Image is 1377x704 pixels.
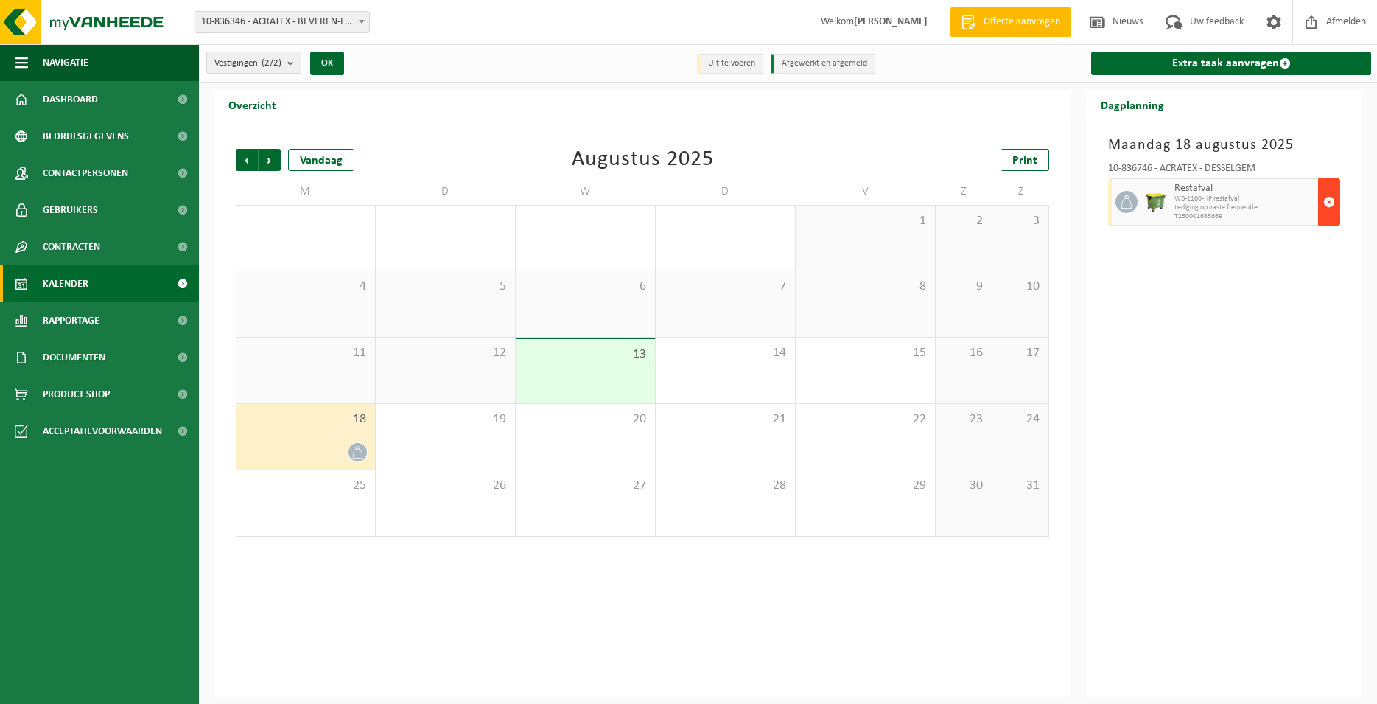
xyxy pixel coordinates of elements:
[572,149,714,171] div: Augustus 2025
[523,478,648,494] span: 27
[1145,191,1167,213] img: WB-1100-HPE-GN-51
[796,178,936,205] td: V
[516,178,656,205] td: W
[943,279,984,295] span: 9
[663,279,788,295] span: 7
[1174,183,1314,195] span: Restafval
[259,149,281,171] span: Volgende
[43,118,129,155] span: Bedrijfsgegevens
[43,155,128,192] span: Contactpersonen
[383,279,508,295] span: 5
[43,192,98,229] span: Gebruikers
[262,58,281,68] count: (2/2)
[206,52,301,74] button: Vestigingen(2/2)
[244,279,368,295] span: 4
[1174,203,1314,212] span: Lediging op vaste frequentie
[383,411,508,428] span: 19
[803,213,928,229] span: 1
[43,413,162,450] span: Acceptatievoorwaarden
[803,478,928,494] span: 29
[383,345,508,361] span: 12
[943,345,984,361] span: 16
[1091,52,1371,75] a: Extra taak aanvragen
[663,411,788,428] span: 21
[236,149,258,171] span: Vorige
[43,265,88,302] span: Kalender
[663,345,788,361] span: 14
[43,229,100,265] span: Contracten
[43,376,110,413] span: Product Shop
[214,90,291,119] h2: Overzicht
[656,178,796,205] td: D
[1000,411,1041,428] span: 24
[663,478,788,494] span: 28
[236,178,376,205] td: M
[1108,164,1340,178] div: 10-836746 - ACRATEX - DESSELGEM
[980,15,1064,29] span: Offerte aanvragen
[195,11,370,33] span: 10-836346 - ACRATEX - BEVEREN-LEIE
[288,149,354,171] div: Vandaag
[1086,90,1179,119] h2: Dagplanning
[1174,195,1314,203] span: WB-1100-HP restafval
[376,178,516,205] td: D
[854,16,928,27] strong: [PERSON_NAME]
[1108,134,1340,156] h3: Maandag 18 augustus 2025
[1000,345,1041,361] span: 17
[1001,149,1049,171] a: Print
[992,178,1049,205] td: Z
[523,279,648,295] span: 6
[803,411,928,428] span: 22
[523,346,648,363] span: 13
[1000,279,1041,295] span: 10
[523,411,648,428] span: 20
[244,345,368,361] span: 11
[195,12,369,32] span: 10-836346 - ACRATEX - BEVEREN-LEIE
[803,345,928,361] span: 15
[943,411,984,428] span: 23
[383,478,508,494] span: 26
[1174,212,1314,221] span: T250001635669
[43,81,98,118] span: Dashboard
[244,478,368,494] span: 25
[943,213,984,229] span: 2
[936,178,992,205] td: Z
[1012,155,1037,167] span: Print
[43,44,88,81] span: Navigatie
[43,339,105,376] span: Documenten
[803,279,928,295] span: 8
[310,52,344,75] button: OK
[1000,213,1041,229] span: 3
[943,478,984,494] span: 30
[214,52,281,74] span: Vestigingen
[697,54,763,74] li: Uit te voeren
[244,411,368,428] span: 18
[1000,478,1041,494] span: 31
[950,7,1071,37] a: Offerte aanvragen
[771,54,875,74] li: Afgewerkt en afgemeld
[43,302,99,339] span: Rapportage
